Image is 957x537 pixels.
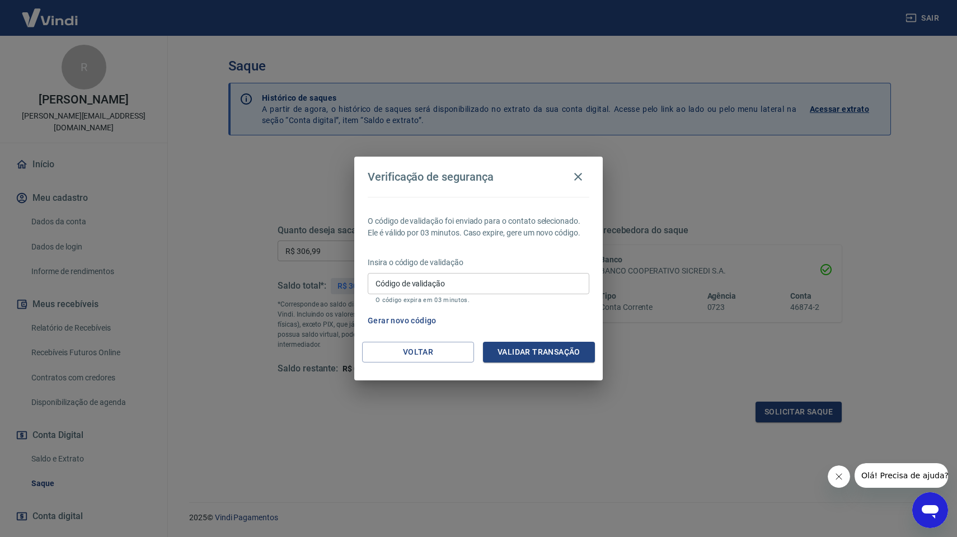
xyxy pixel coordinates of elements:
p: O código de validação foi enviado para o contato selecionado. Ele é válido por 03 minutos. Caso e... [368,215,589,239]
h4: Verificação de segurança [368,170,494,183]
button: Gerar novo código [363,310,441,331]
span: Olá! Precisa de ajuda? [7,8,94,17]
button: Validar transação [483,342,595,362]
button: Voltar [362,342,474,362]
iframe: Botão para abrir a janela de mensagens [912,492,948,528]
iframe: Mensagem da empresa [855,463,948,488]
iframe: Fechar mensagem [828,465,850,488]
p: O código expira em 03 minutos. [376,296,581,304]
p: Insira o código de validação [368,257,589,268]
